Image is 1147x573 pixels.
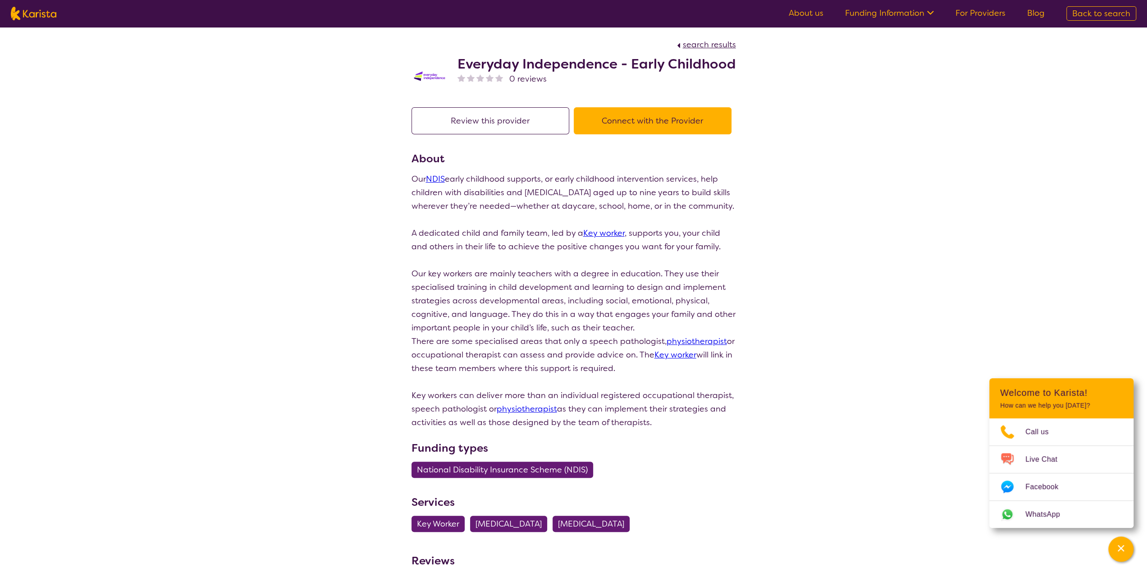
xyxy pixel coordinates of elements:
[1108,536,1133,562] button: Channel Menu
[411,464,599,475] a: National Disability Insurance Scheme (NDIS)
[457,74,465,82] img: nonereviewstar
[411,548,455,569] h3: Reviews
[457,56,736,72] h2: Everyday Independence - Early Childhood
[411,174,734,211] span: Our early childhood supports, or early childhood intervention services, help children with disabi...
[417,462,588,478] span: National Disability Insurance Scheme (NDIS)
[11,7,56,20] img: Karista logo
[675,39,736,50] a: search results
[475,516,542,532] span: [MEDICAL_DATA]
[553,518,635,529] a: [MEDICAL_DATA]
[1072,8,1130,19] span: Back to search
[411,69,448,83] img: kdssqoqrr0tfqzmv8ac0.png
[583,228,625,238] a: Key worker
[789,8,823,18] a: About us
[486,74,494,82] img: nonereviewstar
[495,74,503,82] img: nonereviewstar
[470,518,553,529] a: [MEDICAL_DATA]
[411,390,734,428] span: Key workers can deliver more than an individual registered occupational therapist, speech patholo...
[476,74,484,82] img: nonereviewstar
[426,174,445,184] a: NDIS
[989,378,1133,528] div: Channel Menu
[845,8,934,18] a: Funding Information
[509,72,547,86] span: 0 reviews
[497,403,557,414] a: physiotherapist
[411,151,736,167] h3: About
[411,440,736,456] h3: Funding types
[467,74,475,82] img: nonereviewstar
[667,336,727,347] a: physiotherapist
[989,501,1133,528] a: Web link opens in a new tab.
[1027,8,1045,18] a: Blog
[411,115,574,126] a: Review this provider
[1025,453,1068,466] span: Live Chat
[411,268,736,333] span: Our key workers are mainly teachers with a degree in education. They use their specialised traini...
[417,516,459,532] span: Key Worker
[558,516,624,532] span: [MEDICAL_DATA]
[989,418,1133,528] ul: Choose channel
[411,228,721,252] span: A dedicated child and family team, led by a , supports you, your child and others in their life t...
[1025,508,1071,521] span: WhatsApp
[1000,387,1123,398] h2: Welcome to Karista!
[574,107,731,134] button: Connect with the Provider
[411,494,736,510] h3: Services
[654,349,696,360] a: Key worker
[411,107,569,134] button: Review this provider
[1025,480,1069,494] span: Facebook
[1025,425,1060,439] span: Call us
[1000,402,1123,409] p: How can we help you [DATE]?
[1066,6,1136,21] a: Back to search
[683,39,736,50] span: search results
[411,518,470,529] a: Key Worker
[955,8,1005,18] a: For Providers
[411,336,735,374] span: There are some specialised areas that only a speech pathologist, or occupational therapist can as...
[574,115,736,126] a: Connect with the Provider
